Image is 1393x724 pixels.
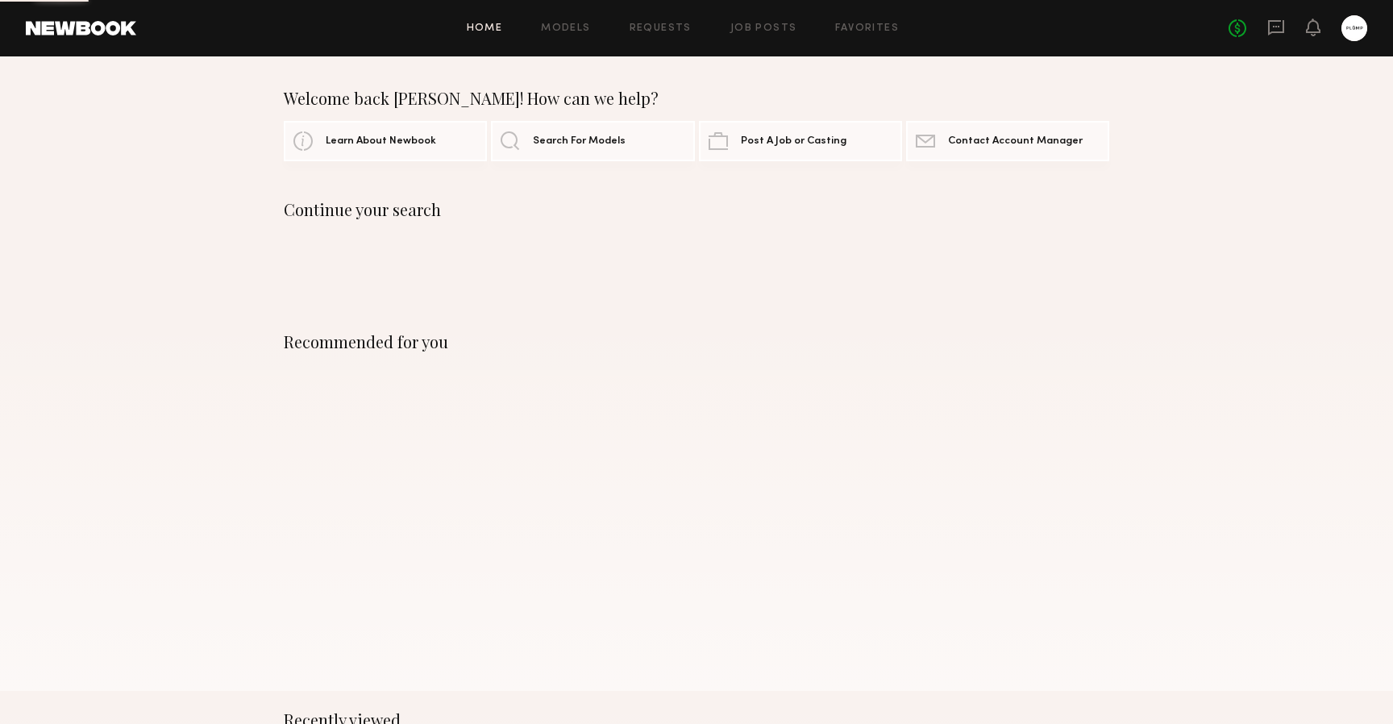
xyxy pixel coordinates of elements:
a: Home [467,23,503,34]
div: Continue your search [284,200,1109,219]
a: Contact Account Manager [906,121,1109,161]
span: Learn About Newbook [326,136,436,147]
a: Learn About Newbook [284,121,487,161]
a: Post A Job or Casting [699,121,902,161]
a: Requests [630,23,692,34]
span: Post A Job or Casting [741,136,846,147]
a: Search For Models [491,121,694,161]
a: A [1341,15,1367,41]
div: Welcome back [PERSON_NAME]! How can we help? [284,89,1109,108]
a: Job Posts [730,23,797,34]
span: Contact Account Manager [948,136,1083,147]
div: Recommended for you [284,332,1109,352]
span: Search For Models [533,136,626,147]
a: Models [541,23,590,34]
a: Favorites [835,23,899,34]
